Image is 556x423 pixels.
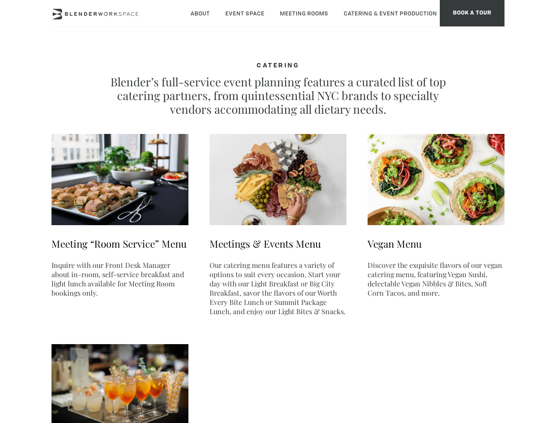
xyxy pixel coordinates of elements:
[368,260,504,297] p: Discover the exquisite flavors of our vegan catering menu, featuring Vegan Sushi, delectable Vega...
[96,75,460,116] p: Blender’s full-service event planning features a curated list of top catering partners, from quin...
[52,237,187,250] a: Meeting “Room Service” Menu
[368,237,422,250] a: Vegan Menu
[210,260,346,316] p: Our catering menu features a variety of options to suit every occasion. Start your day with our L...
[52,260,188,297] p: Inquire with our Front Desk Manager about in-room, self-service breakfast and light lunch availab...
[96,62,460,70] h4: CATERING
[210,237,321,250] a: Meetings & Events Menu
